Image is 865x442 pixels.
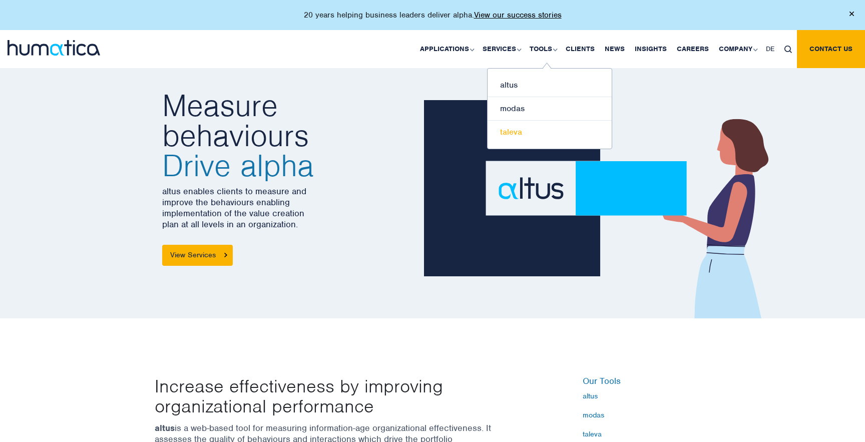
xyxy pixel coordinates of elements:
[162,151,416,181] span: Drive alpha
[224,253,227,257] img: arrowicon
[583,430,710,438] a: taleva
[155,376,520,416] p: Increase effectiveness by improving organizational performance
[525,30,561,68] a: Tools
[797,30,865,68] a: Contact us
[561,30,600,68] a: Clients
[162,245,233,266] a: View Services
[761,30,779,68] a: DE
[600,30,630,68] a: News
[583,376,710,387] h6: Our Tools
[488,97,612,121] a: modas
[8,40,100,56] img: logo
[162,91,416,181] h2: Measure behaviours
[155,422,175,433] strong: altus
[415,30,478,68] a: Applications
[630,30,672,68] a: Insights
[488,121,612,144] a: taleva
[162,186,416,230] p: altus enables clients to measure and improve the behaviours enabling implementation of the value ...
[766,45,774,53] span: DE
[714,30,761,68] a: Company
[672,30,714,68] a: Careers
[478,30,525,68] a: Services
[424,100,784,318] img: about_banner1
[583,411,710,419] a: modas
[583,392,710,400] a: altus
[784,46,792,53] img: search_icon
[488,74,612,97] a: altus
[474,10,562,20] a: View our success stories
[304,10,562,20] p: 20 years helping business leaders deliver alpha.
